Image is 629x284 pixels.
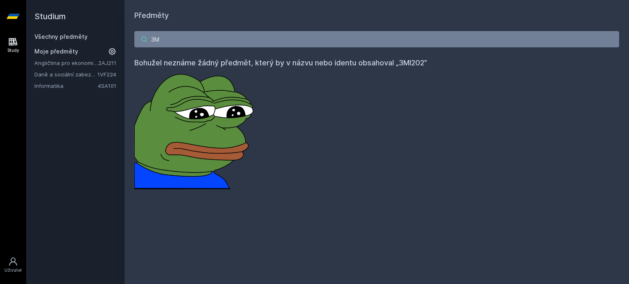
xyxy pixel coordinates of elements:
[134,57,619,69] h4: Bohužel neznáme žádný předmět, který by v názvu nebo identu obsahoval „3MI202”
[2,33,25,58] a: Study
[34,47,78,56] span: Moje předměty
[134,10,619,21] h1: Předměty
[7,47,19,54] div: Study
[2,253,25,277] a: Uživatel
[34,70,97,78] a: Daně a sociální zabezpečení
[134,31,619,47] input: Název nebo ident předmětu…
[98,83,116,89] a: 4SA101
[134,69,257,189] img: error_picture.png
[97,71,116,78] a: 1VF224
[34,33,88,40] a: Všechny předměty
[34,59,98,67] a: Angličtina pro ekonomická studia 1 (B2/C1)
[5,267,22,273] div: Uživatel
[98,60,116,66] a: 2AJ211
[34,82,98,90] a: Informatika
